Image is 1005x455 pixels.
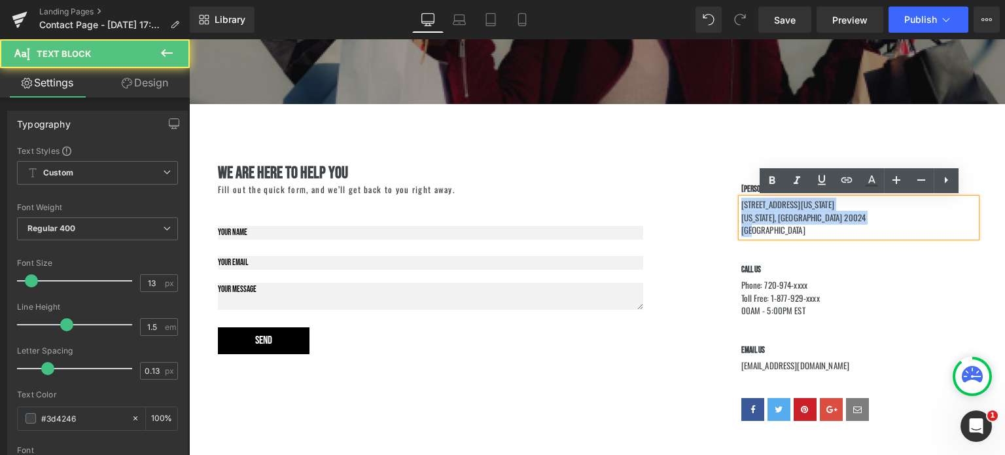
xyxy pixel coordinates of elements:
[774,13,796,27] span: Save
[17,346,178,355] div: Letter Spacing
[552,145,597,155] b: [PERSON_NAME]
[412,7,444,33] a: Desktop
[37,48,91,59] span: Text Block
[552,172,788,185] p: [US_STATE], [GEOGRAPHIC_DATA] 20024
[39,7,190,17] a: Landing Pages
[552,159,788,172] p: [STREET_ADDRESS][US_STATE]
[215,14,245,26] span: Library
[17,259,178,268] div: Font Size
[165,367,176,375] span: px
[17,446,178,455] div: Font
[43,168,73,179] b: Custom
[39,20,165,30] span: Contact Page - [DATE] 17:28:02
[727,7,753,33] button: Redo
[190,7,255,33] a: New Library
[552,265,673,278] p: 00AM - 5:00PM EST
[832,13,868,27] span: Preview
[17,302,178,312] div: Line Height
[165,323,176,331] span: em
[987,410,998,421] span: 1
[17,111,71,130] div: Typography
[475,7,506,33] a: Tablet
[146,407,177,430] div: %
[97,68,192,98] a: Design
[444,7,475,33] a: Laptop
[17,203,178,212] div: Font Weight
[29,124,159,144] b: we are here to help you
[506,7,538,33] a: Mobile
[29,144,526,157] p: Fill out the quick form, and we’ll get back to you right away.
[552,240,673,253] p: Phone: 720-974-xxxx
[165,279,176,287] span: px
[552,185,788,198] p: [GEOGRAPHIC_DATA]
[889,7,968,33] button: Publish
[904,14,937,25] span: Publish
[27,223,76,233] b: Regular 400
[552,306,576,316] b: EMAIL US
[696,7,722,33] button: Undo
[29,187,454,200] input: Your Name
[552,225,573,236] b: CALL US
[41,411,125,426] input: Color
[817,7,883,33] a: Preview
[17,390,178,399] div: Text Color
[29,288,120,315] button: Send
[974,7,1000,33] button: More
[29,217,454,230] input: Your Email
[17,145,178,156] div: Text Styles
[552,320,673,333] p: [EMAIL_ADDRESS][DOMAIN_NAME]
[552,253,673,266] p: Toll Free: 1-877-929-xxxx
[961,410,992,442] iframe: Intercom live chat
